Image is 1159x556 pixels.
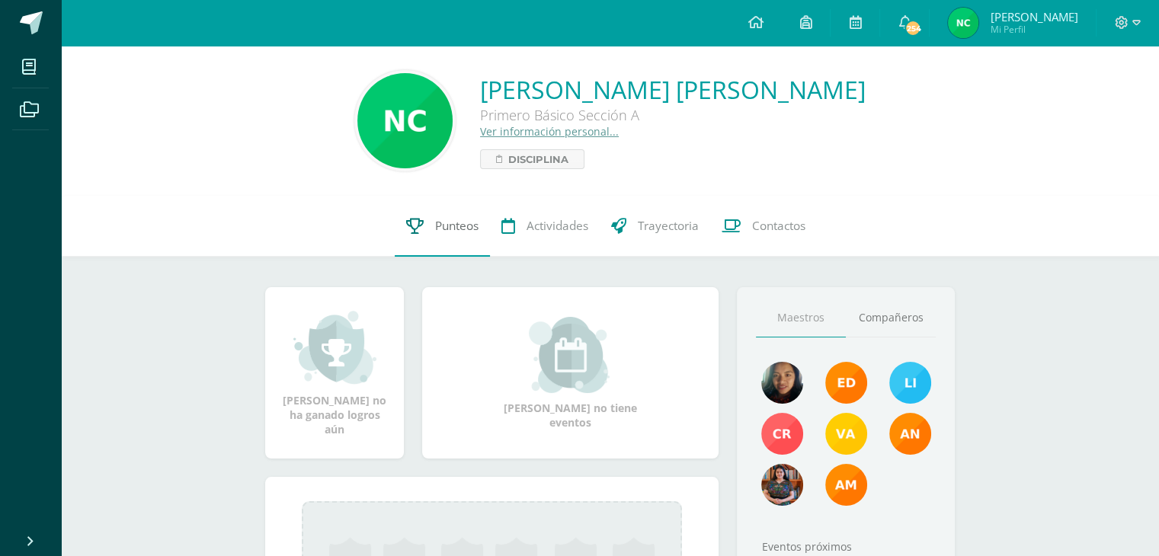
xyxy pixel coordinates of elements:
img: a348d660b2b29c2c864a8732de45c20a.png [889,413,931,455]
img: achievement_small.png [293,309,376,385]
img: event_small.png [529,317,612,393]
span: Mi Perfil [990,23,1077,36]
a: Compañeros [846,299,936,337]
img: cd5e356245587434922763be3243eb79.png [825,413,867,455]
div: [PERSON_NAME] no tiene eventos [495,317,647,430]
a: [PERSON_NAME] [PERSON_NAME] [480,73,866,106]
div: [PERSON_NAME] no ha ganado logros aún [280,309,389,436]
span: Disciplina [508,150,568,168]
a: Actividades [490,196,600,257]
span: Trayectoria [638,218,699,234]
img: 6117b1eb4e8225ef5a84148c985d17e2.png [761,413,803,455]
img: 5be1d57283eabfa94fa56ec949033c8c.png [357,73,453,168]
span: Actividades [527,218,588,234]
img: 93ccdf12d55837f49f350ac5ca2a40a5.png [889,362,931,404]
img: c97de3f0a4f62e6deb7e91c2258cdedc.png [761,362,803,404]
img: 50f882f3bb7c90aae75b3f40dfd7f9ae.png [825,464,867,506]
div: Primero Básico Sección A [480,106,866,124]
span: [PERSON_NAME] [990,9,1077,24]
a: Maestros [756,299,846,337]
a: Punteos [395,196,490,257]
a: Trayectoria [600,196,710,257]
a: Contactos [710,196,817,257]
span: Punteos [435,218,479,234]
img: 96169a482c0de6f8e254ca41c8b0a7b1.png [761,464,803,506]
img: 858d4a7dc9c15dfe05787bb017ed9d30.png [948,8,978,38]
span: 254 [904,20,921,37]
div: Eventos próximos [756,539,936,554]
a: Ver información personal... [480,124,619,139]
img: f40e456500941b1b33f0807dd74ea5cf.png [825,362,867,404]
span: Contactos [752,218,805,234]
a: Disciplina [480,149,584,169]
